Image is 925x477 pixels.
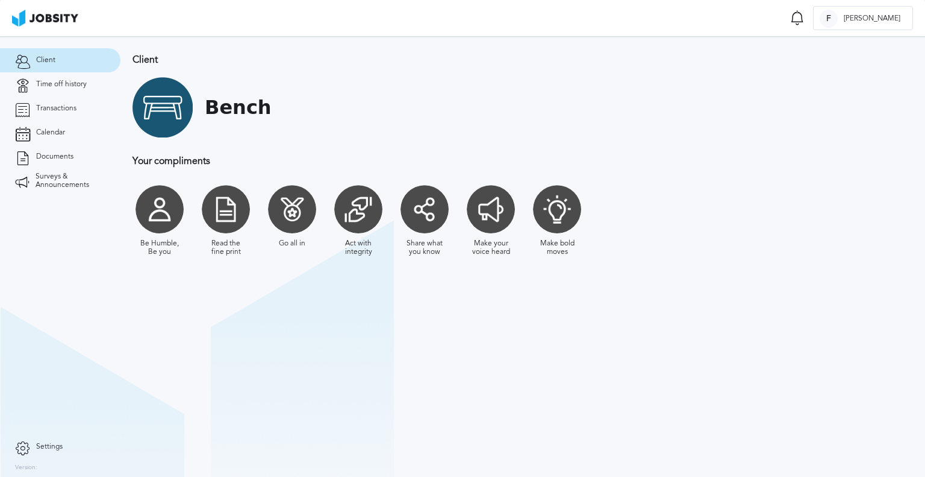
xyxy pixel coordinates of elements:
[838,14,906,23] span: [PERSON_NAME]
[139,239,181,256] div: Be Humble, Be you
[36,128,65,137] span: Calendar
[36,153,73,161] span: Documents
[337,239,379,256] div: Act with integrity
[536,239,578,256] div: Make bold moves
[132,54,786,65] h3: Client
[205,239,247,256] div: Read the fine print
[36,80,87,89] span: Time off history
[279,239,305,248] div: Go all in
[813,6,913,30] button: F[PERSON_NAME]
[403,239,446,256] div: Share what you know
[12,10,78,27] img: ab4bad089aa723f57921c736e9817d99.png
[820,10,838,28] div: F
[470,239,512,256] div: Make your voice heard
[15,464,37,472] label: Version:
[205,96,272,119] h1: Bench
[36,172,105,189] span: Surveys & Announcements
[36,104,76,113] span: Transactions
[36,56,55,65] span: Client
[132,156,786,166] h3: Your compliments
[36,443,63,451] span: Settings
